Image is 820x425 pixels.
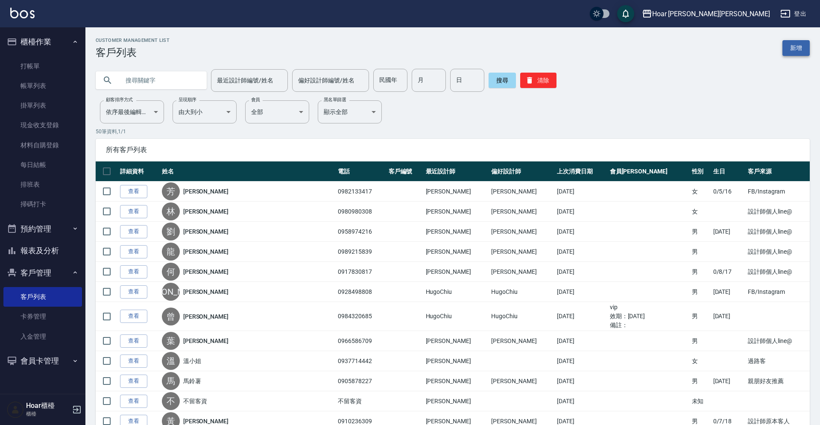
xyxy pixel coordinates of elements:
td: FB/Instagram [746,282,810,302]
button: 登出 [777,6,810,22]
td: 過路客 [746,351,810,371]
td: 女 [690,182,711,202]
a: 卡券管理 [3,307,82,326]
div: 溫 [162,352,180,370]
td: 0/5/16 [711,182,746,202]
td: [DATE] [711,302,746,331]
div: 全部 [245,100,309,123]
a: 材料自購登錄 [3,135,82,155]
a: 打帳單 [3,56,82,76]
td: [PERSON_NAME] [424,242,489,262]
td: FB/Instagram [746,182,810,202]
td: 男 [690,331,711,351]
a: [PERSON_NAME] [183,312,228,321]
img: Logo [10,8,35,18]
td: [PERSON_NAME] [489,222,555,242]
td: 設計師個人line@ [746,262,810,282]
input: 搜尋關鍵字 [120,69,200,92]
td: [DATE] [555,202,608,222]
td: [DATE] [555,262,608,282]
td: [DATE] [711,282,746,302]
a: 新增 [782,40,810,56]
td: 0980980308 [336,202,386,222]
td: [DATE] [555,182,608,202]
td: [DATE] [555,331,608,351]
div: 龍 [162,243,180,261]
th: 姓名 [160,161,336,182]
button: 報表及分析 [3,240,82,262]
a: 查看 [120,375,147,388]
td: 未知 [690,391,711,411]
a: 查看 [120,245,147,258]
td: HugoChiu [489,302,555,331]
td: 0937714442 [336,351,386,371]
a: [PERSON_NAME] [183,207,228,216]
button: 搜尋 [489,73,516,88]
a: 客戶列表 [3,287,82,307]
td: 0917830817 [336,262,386,282]
td: 0905878227 [336,371,386,391]
td: [DATE] [555,242,608,262]
a: [PERSON_NAME] [183,247,228,256]
div: Hoar [PERSON_NAME][PERSON_NAME] [652,9,770,19]
th: 上次消費日期 [555,161,608,182]
th: 電話 [336,161,386,182]
button: Hoar [PERSON_NAME][PERSON_NAME] [638,5,773,23]
td: [PERSON_NAME] [489,202,555,222]
td: HugoChiu [424,302,489,331]
th: 性別 [690,161,711,182]
td: [PERSON_NAME] [424,202,489,222]
td: 0982133417 [336,182,386,202]
p: 櫃檯 [26,410,70,418]
a: 溫小姐 [183,357,201,365]
td: 男 [690,282,711,302]
td: [DATE] [555,391,608,411]
div: 何 [162,263,180,281]
a: 每日結帳 [3,155,82,175]
td: 不留客資 [336,391,386,411]
a: 查看 [120,395,147,408]
h5: Hoar櫃檯 [26,402,70,410]
a: 查看 [120,225,147,238]
td: [PERSON_NAME] [424,182,489,202]
button: 櫃檯作業 [3,31,82,53]
td: 親朋好友推薦 [746,371,810,391]
a: [PERSON_NAME] [183,187,228,196]
td: 男 [690,222,711,242]
img: Person [7,401,24,418]
div: 顯示全部 [318,100,382,123]
a: 查看 [120,285,147,299]
th: 客戶來源 [746,161,810,182]
td: 設計師個人line@ [746,202,810,222]
td: 女 [690,202,711,222]
a: [PERSON_NAME] [183,227,228,236]
th: 偏好設計師 [489,161,555,182]
td: [DATE] [555,371,608,391]
td: 女 [690,351,711,371]
td: [PERSON_NAME] [424,262,489,282]
a: 掛單列表 [3,96,82,115]
td: HugoChiu [489,282,555,302]
td: 男 [690,302,711,331]
th: 會員[PERSON_NAME] [608,161,690,182]
a: [PERSON_NAME] [183,287,228,296]
td: [PERSON_NAME] [489,242,555,262]
div: 不 [162,392,180,410]
button: save [617,5,634,22]
td: [PERSON_NAME] [489,371,555,391]
div: [PERSON_NAME] [162,283,180,301]
td: [DATE] [555,351,608,371]
a: [PERSON_NAME] [183,337,228,345]
p: 50 筆資料, 1 / 1 [96,128,810,135]
a: 排班表 [3,175,82,194]
label: 呈現順序 [179,97,196,103]
h3: 客戶列表 [96,47,170,59]
td: 設計師個人line@ [746,242,810,262]
td: [PERSON_NAME] [489,262,555,282]
a: 查看 [120,185,147,198]
label: 顧客排序方式 [106,97,133,103]
a: 查看 [120,310,147,323]
a: 查看 [120,355,147,368]
div: 林 [162,202,180,220]
th: 生日 [711,161,746,182]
